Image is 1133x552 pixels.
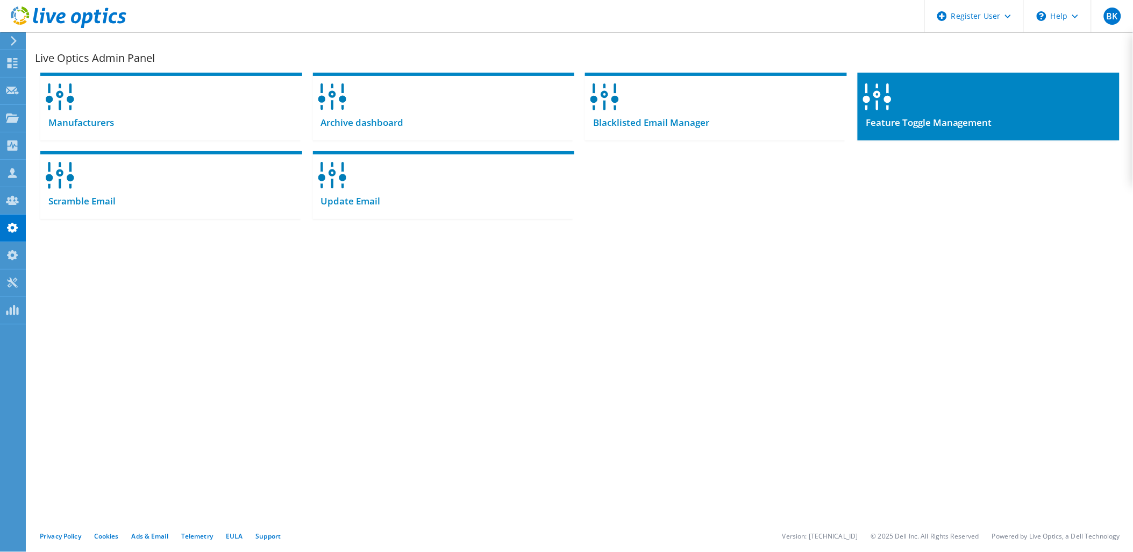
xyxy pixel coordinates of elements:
a: Update Email [313,151,575,219]
span: Update Email [313,195,381,207]
span: BK [1104,8,1121,25]
a: Support [255,532,281,541]
li: Version: [TECHNICAL_ID] [782,532,858,541]
a: Blacklisted Email Manager [585,73,847,140]
a: Scramble Email [40,151,302,219]
span: Archive dashboard [313,117,404,129]
span: Blacklisted Email Manager [585,117,709,129]
svg: \n [1037,11,1046,21]
a: Manufacturers [40,73,302,140]
a: EULA [226,532,243,541]
h1: Live Optics Admin Panel [35,53,1120,63]
a: Telemetry [181,532,213,541]
a: Archive dashboard [313,73,575,140]
li: © 2025 Dell Inc. All Rights Reserved [871,532,979,541]
a: Feature Toggle Management [858,73,1120,140]
span: Feature Toggle Management [858,117,992,129]
a: Privacy Policy [40,532,81,541]
a: Ads & Email [132,532,168,541]
span: Scramble Email [40,195,116,207]
span: Manufacturers [40,117,114,129]
li: Powered by Live Optics, a Dell Technology [992,532,1120,541]
a: Cookies [94,532,119,541]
